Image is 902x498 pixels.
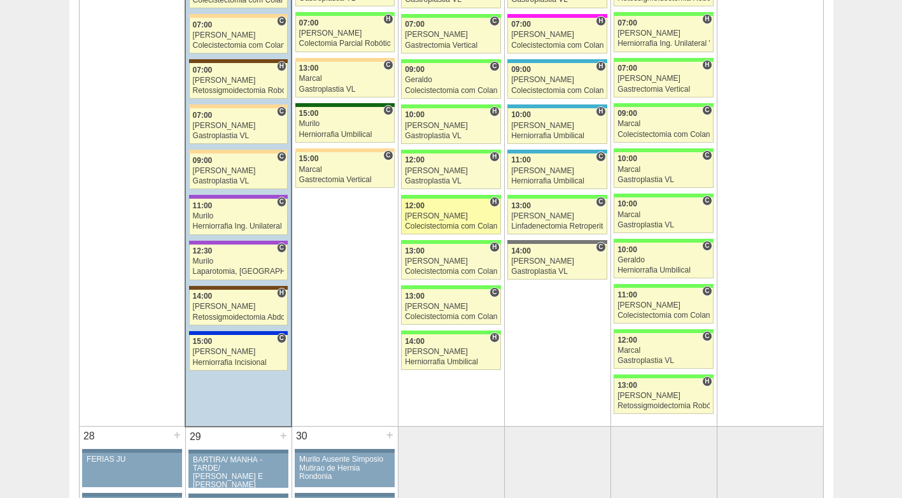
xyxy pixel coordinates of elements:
a: C 10:00 Geraldo Herniorrafia Umbilical [614,243,713,278]
div: Key: IFOR [189,241,288,245]
div: Colecistectomia com Colangiografia VL [405,267,497,276]
div: [PERSON_NAME] [511,76,603,84]
div: BARTIRA/ MANHÃ - TARDE/ [PERSON_NAME] E [PERSON_NAME] [193,456,284,490]
div: Gastroplastia VL [193,177,285,185]
div: Key: Aviso [82,449,181,453]
div: Key: Brasil [401,104,500,108]
div: Colecistectomia com Colangiografia VL [405,87,497,95]
div: Gastroplastia VL [617,357,710,365]
div: [PERSON_NAME] [511,122,603,130]
div: Colecistectomia com Colangiografia VL [193,41,285,50]
div: Key: Santa Joana [189,286,288,290]
div: [PERSON_NAME] [405,212,497,220]
div: [PERSON_NAME] [405,302,497,311]
div: Colecistectomia com Colangiografia VL [617,311,710,320]
a: H 13:00 [PERSON_NAME] Colecistectomia com Colangiografia VL [401,244,500,280]
a: C 13:00 Marcal Gastroplastia VL [295,62,395,97]
div: Gastroplastia VL [617,176,710,184]
a: C 11:00 Murilo Herniorrafia Ing. Unilateral VL [189,199,288,234]
span: 10:00 [405,110,425,119]
span: Consultório [702,150,712,160]
div: Key: Brasil [614,103,713,107]
a: H 07:00 [PERSON_NAME] Herniorrafia Ing. Unilateral VL [614,16,713,52]
div: Gastrectomia Vertical [405,41,497,50]
span: 09:00 [405,65,425,74]
div: Herniorrafia Umbilical [511,177,603,185]
div: Murilo Ausente Simposio Mutirao de Hernia Rondonia [299,455,390,481]
span: Consultório [490,287,499,297]
span: 09:00 [617,109,637,118]
div: Herniorrafia Umbilical [299,131,391,139]
a: H 12:00 [PERSON_NAME] Colecistectomia com Colangiografia VL [401,199,500,234]
div: [PERSON_NAME] [617,75,710,83]
span: Consultório [490,61,499,71]
span: 07:00 [617,18,637,27]
div: + [278,427,289,444]
div: Gastroplastia VL [405,132,497,140]
div: Key: Bartira [295,58,395,62]
span: Hospital [596,16,605,26]
div: Key: Bartira [295,148,395,152]
div: Colecistectomia com Colangiografia VL [511,87,603,95]
div: Key: Brasil [401,195,500,199]
span: Consultório [596,197,605,207]
div: Colectomia Parcial Robótica [299,39,391,48]
div: 28 [80,427,99,446]
div: [PERSON_NAME] [617,29,710,38]
div: Herniorrafia Incisional [193,359,285,367]
span: 11:00 [511,155,531,164]
a: C 10:00 Marcal Gastroplastia VL [614,152,713,188]
span: 13:00 [299,64,319,73]
div: [PERSON_NAME] [511,167,603,175]
div: Marcal [299,75,391,83]
div: Key: Brasil [614,148,713,152]
a: H 13:00 [PERSON_NAME] Retossigmoidectomia Robótica [614,378,713,414]
span: Hospital [277,61,286,71]
div: Key: Bartira [189,150,288,153]
span: Hospital [490,106,499,117]
div: Key: IFOR [189,195,288,199]
span: 15:00 [193,337,213,346]
div: Key: Neomater [507,59,607,63]
div: [PERSON_NAME] [405,122,497,130]
div: Key: Brasil [401,240,500,244]
span: 11:00 [617,290,637,299]
div: Key: Brasil [401,14,500,18]
div: [PERSON_NAME] [193,302,285,311]
span: 15:00 [299,109,319,118]
a: H 07:00 [PERSON_NAME] Colectomia Parcial Robótica [295,16,395,52]
a: H 07:00 [PERSON_NAME] Retossigmoidectomia Robótica [189,63,288,99]
span: Consultório [383,105,393,115]
span: 14:00 [193,292,213,301]
div: Marcal [617,346,710,355]
div: Key: Bartira [189,14,288,18]
span: Consultório [702,105,712,115]
a: H 14:00 [PERSON_NAME] Retossigmoidectomia Abdominal VL [189,290,288,325]
div: Murilo [193,212,285,220]
span: Hospital [490,332,499,343]
a: C 09:00 Geraldo Colecistectomia com Colangiografia VL [401,63,500,99]
a: H 09:00 [PERSON_NAME] Colecistectomia com Colangiografia VL [507,63,607,99]
span: 13:00 [405,292,425,301]
div: Gastrectomia Vertical [617,85,710,94]
a: C 13:00 [PERSON_NAME] Linfadenectomia Retroperitoneal [507,199,607,234]
div: Murilo [193,257,285,266]
a: C 15:00 [PERSON_NAME] Herniorrafia Incisional [189,335,288,371]
div: Key: Brasil [614,194,713,197]
div: Key: Aviso [295,449,394,453]
span: 10:00 [511,110,531,119]
div: Marcal [617,166,710,174]
a: C 09:00 Marcal Colecistectomia com Colangiografia VL [614,107,713,143]
span: Consultório [596,152,605,162]
span: Hospital [277,288,286,298]
div: Gastroplastia VL [617,221,710,229]
div: + [384,427,395,443]
a: H 10:00 [PERSON_NAME] Gastroplastia VL [401,108,500,144]
div: Gastroplastia VL [405,177,497,185]
div: Herniorrafia Ing. Unilateral VL [193,222,285,231]
div: Gastroplastia VL [299,85,391,94]
div: Key: Aviso [188,494,288,497]
div: [PERSON_NAME] [511,31,603,39]
span: 14:00 [511,246,531,255]
span: Consultório [490,16,499,26]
